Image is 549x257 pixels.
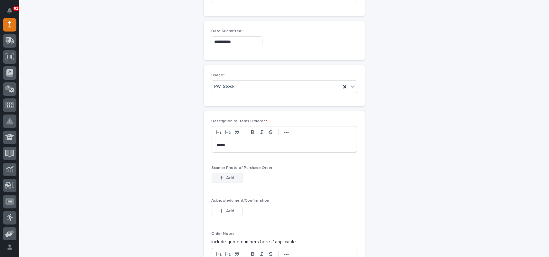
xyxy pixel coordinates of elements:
[212,199,270,203] span: Acknowledgment/Confirmation
[3,4,16,17] button: Notifications
[212,166,273,170] span: Scan or Photo of Purchase Order
[284,130,289,135] strong: •••
[212,206,242,216] button: Add
[14,6,18,11] p: 91
[8,8,16,18] div: Notifications91
[284,252,289,257] strong: •••
[226,175,234,181] span: Add
[212,232,235,236] span: Order Notes
[212,173,242,183] button: Add
[212,239,357,245] p: include quote numbers here if applicable
[212,73,225,77] span: Usage
[212,29,243,33] span: Date Submitted
[215,83,235,90] span: PWI Stock
[212,119,268,123] span: Description of Items Ordered
[282,128,291,136] button: •••
[226,208,234,214] span: Add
